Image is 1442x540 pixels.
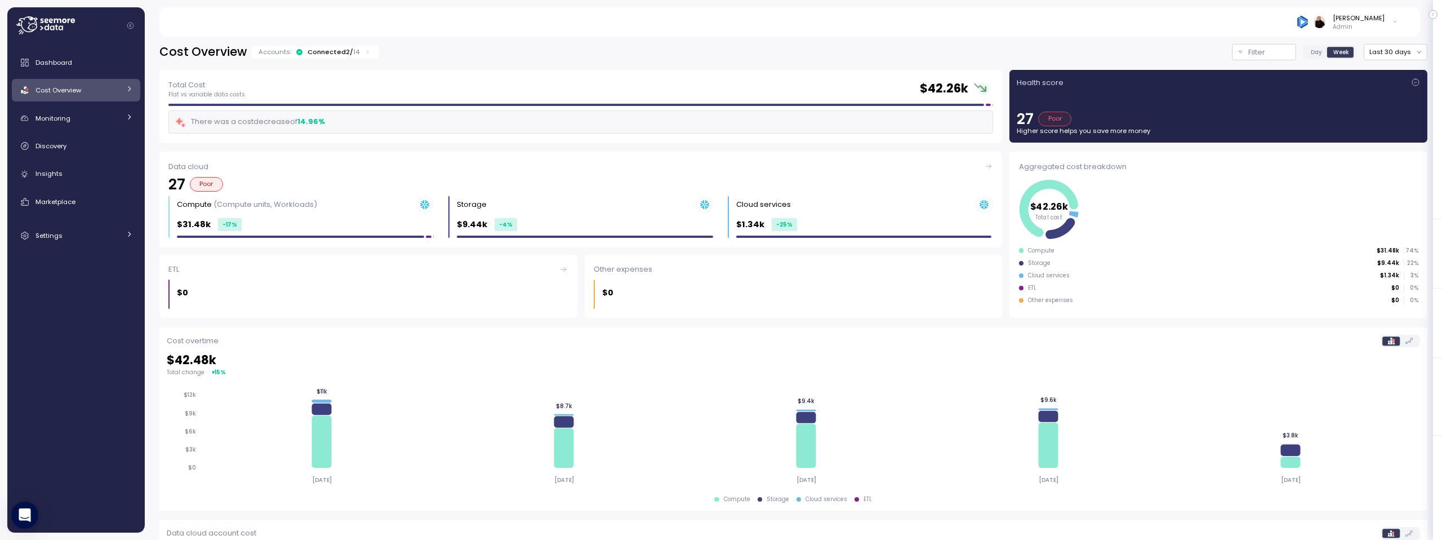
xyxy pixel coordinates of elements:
[35,197,75,206] span: Marketplace
[1017,112,1034,126] p: 27
[35,169,63,178] span: Insights
[123,21,137,30] button: Collapse navigation
[185,410,196,417] tspan: $9k
[1314,16,1325,28] img: ALV-UjWMfddw4-qFc1L8SQuoSDr1YDb7ADhveyM8UHS3szgT6fwz5JPFZ3yA4Hjyhvtglp0OAFdDqYYx4tfuQnVESWaAFNULR...
[1028,272,1070,280] div: Cloud services
[167,528,256,539] p: Data cloud account cost
[1280,476,1300,484] tspan: [DATE]
[159,255,577,318] a: ETL$0
[35,141,66,151] span: Discovery
[190,177,223,192] div: Poor
[12,163,140,185] a: Insights
[168,161,993,172] div: Data cloud
[1283,432,1298,439] tspan: $3.8k
[251,46,379,59] div: Accounts:Connected2/14
[1035,214,1062,221] tspan: Total cost
[602,286,613,299] p: $0
[495,218,517,231] div: -4 %
[920,81,968,97] h2: $ 42.26k
[159,44,247,60] h2: Cost Overview
[1404,259,1418,267] p: 22 %
[1333,23,1385,31] p: Admin
[184,392,196,399] tspan: $12k
[1028,247,1054,255] div: Compute
[1297,16,1309,28] img: 684936bde12995657316ed44.PNG
[168,177,185,192] p: 27
[35,231,63,240] span: Settings
[767,495,789,503] div: Storage
[308,47,359,56] div: Connected 2 /
[555,402,572,410] tspan: $8.7k
[185,446,196,453] tspan: $3k
[554,476,573,484] tspan: [DATE]
[35,114,70,123] span: Monitoring
[167,352,1420,369] h2: $ 42.48k
[167,335,219,347] p: Cost overtime
[1038,476,1058,484] tspan: [DATE]
[1333,14,1385,23] div: [PERSON_NAME]
[1019,161,1418,172] div: Aggregated cost breakdown
[297,116,325,127] div: 14.96 %
[1380,272,1399,280] p: $1.34k
[1377,247,1399,255] p: $31.48k
[212,368,226,377] div: ▾
[35,58,72,67] span: Dashboard
[1391,296,1399,304] p: $0
[1232,44,1296,60] button: Filter
[353,47,359,56] p: 14
[12,51,140,74] a: Dashboard
[1028,296,1073,304] div: Other expenses
[798,398,815,405] tspan: $9.4k
[11,502,38,529] div: Open Intercom Messenger
[1404,247,1418,255] p: 74 %
[1040,396,1056,404] tspan: $9.6k
[12,191,140,213] a: Marketplace
[1364,44,1427,60] button: Last 30 days
[185,428,196,435] tspan: $6k
[175,116,325,129] div: There was a cost decrease of
[1404,272,1418,280] p: 3 %
[188,464,196,472] tspan: $0
[594,264,993,275] div: Other expenses
[796,476,816,484] tspan: [DATE]
[12,79,140,101] a: Cost Overview
[168,264,568,275] div: ETL
[316,388,327,395] tspan: $11k
[457,218,487,231] p: $9.44k
[12,135,140,157] a: Discovery
[218,218,242,231] div: -17 %
[1030,200,1068,213] tspan: $42.26k
[805,495,847,503] div: Cloud services
[35,86,81,95] span: Cost Overview
[213,199,317,210] p: (Compute units, Workloads)
[864,495,872,503] div: ETL
[177,218,211,231] p: $31.48k
[457,199,487,210] div: Storage
[12,224,140,247] a: Settings
[1038,112,1071,126] div: Poor
[168,79,245,91] p: Total Cost
[724,495,750,503] div: Compute
[772,218,797,231] div: -25 %
[1391,284,1399,292] p: $0
[736,218,764,231] p: $1.34k
[177,286,188,299] p: $0
[159,152,1003,247] a: Data cloud27PoorCompute (Compute units, Workloads)$31.48k-17%Storage $9.44k-4%Cloud services $1.3...
[1404,296,1418,304] p: 0 %
[1248,47,1265,58] p: Filter
[736,199,791,210] div: Cloud services
[1377,259,1399,267] p: $9.44k
[1028,259,1051,267] div: Storage
[1017,77,1063,88] p: Health score
[1333,48,1349,56] span: Week
[167,369,204,377] p: Total change
[215,368,226,377] div: 15 %
[1311,48,1322,56] span: Day
[259,47,291,56] p: Accounts:
[1404,284,1418,292] p: 0 %
[168,91,245,99] p: Flat vs variable data costs
[12,107,140,130] a: Monitoring
[311,476,331,484] tspan: [DATE]
[1017,126,1420,135] p: Higher score helps you save more money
